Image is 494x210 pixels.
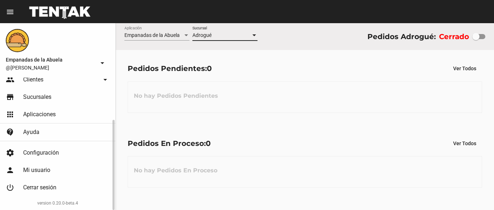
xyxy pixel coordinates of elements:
span: Sucursales [23,93,51,101]
mat-icon: menu [6,8,14,16]
mat-icon: store [6,93,14,101]
mat-icon: power_settings_new [6,183,14,192]
span: Empanadas de la Abuela [124,32,180,38]
div: Pedidos Pendientes: [128,63,212,74]
span: Configuración [23,149,59,156]
h3: No hay Pedidos En Proceso [128,160,223,181]
span: 0 [206,139,211,148]
mat-icon: apps [6,110,14,119]
span: Ver Todos [453,140,476,146]
mat-icon: settings [6,148,14,157]
button: Ver Todos [447,137,482,150]
span: Mi usuario [23,167,50,174]
h3: No hay Pedidos Pendientes [128,85,224,107]
span: Aplicaciones [23,111,56,118]
mat-icon: person [6,166,14,175]
img: f0136945-ed32-4f7c-91e3-a375bc4bb2c5.png [6,29,29,52]
label: Cerrado [439,31,469,42]
span: Ayuda [23,129,39,136]
span: Adrogué [192,32,212,38]
span: Empanadas de la Abuela [6,55,95,64]
div: Pedidos Adrogué: [367,31,436,42]
mat-icon: people [6,75,14,84]
mat-icon: arrow_drop_down [101,75,110,84]
div: version 0.20.0-beta.4 [6,199,110,207]
span: @[PERSON_NAME] [6,64,95,71]
mat-icon: contact_support [6,128,14,136]
span: Cerrar sesión [23,184,56,191]
span: Ver Todos [453,66,476,71]
button: Ver Todos [447,62,482,75]
span: Clientes [23,76,43,83]
span: 0 [207,64,212,73]
mat-icon: arrow_drop_down [98,59,107,67]
div: Pedidos En Proceso: [128,138,211,149]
